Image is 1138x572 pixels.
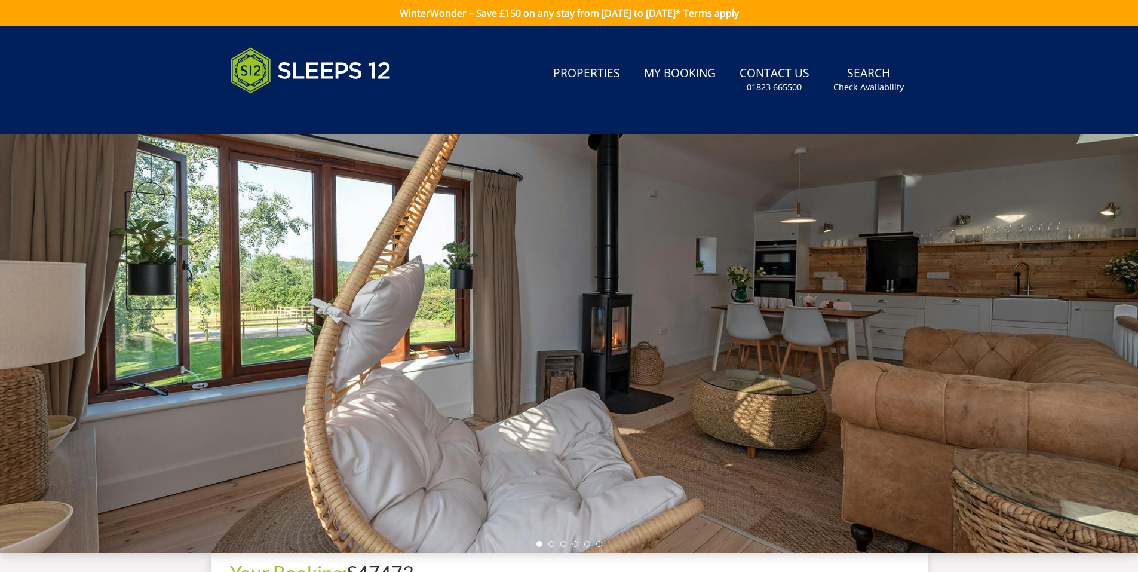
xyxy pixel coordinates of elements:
a: My Booking [639,60,720,87]
a: Contact Us01823 665500 [735,60,814,99]
a: SearchCheck Availability [829,60,909,99]
a: Properties [548,60,625,87]
small: Check Availability [833,81,904,93]
small: 01823 665500 [747,81,802,93]
iframe: Customer reviews powered by Trustpilot [224,108,349,118]
img: Sleeps 12 [230,41,391,100]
